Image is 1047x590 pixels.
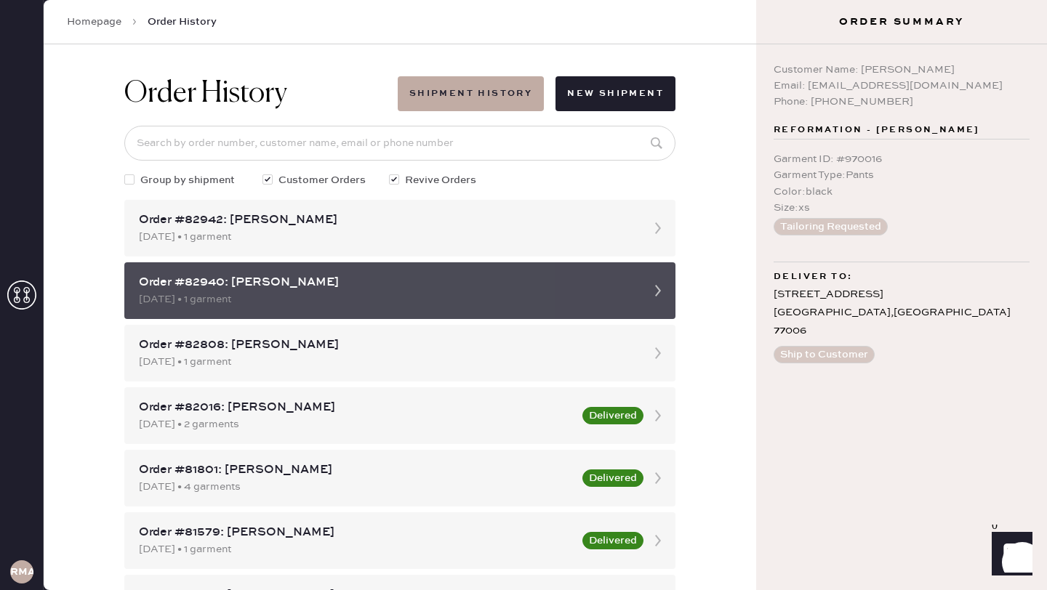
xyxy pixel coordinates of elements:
[124,126,675,161] input: Search by order number, customer name, email or phone number
[140,172,235,188] span: Group by shipment
[278,172,366,188] span: Customer Orders
[774,218,888,235] button: Tailoring Requested
[139,461,574,479] div: Order #81801: [PERSON_NAME]
[139,416,574,432] div: [DATE] • 2 garments
[124,76,287,111] h1: Order History
[774,121,980,139] span: Reformation - [PERSON_NAME]
[582,532,643,549] button: Delivered
[139,541,574,557] div: [DATE] • 1 garment
[774,184,1030,200] div: Color : black
[582,469,643,487] button: Delivered
[67,15,121,29] a: Homepage
[978,525,1040,587] iframe: Front Chat
[774,94,1030,110] div: Phone: [PHONE_NUMBER]
[10,567,33,577] h3: RMA
[774,346,875,363] button: Ship to Customer
[139,399,574,416] div: Order #82016: [PERSON_NAME]
[139,274,635,291] div: Order #82940: [PERSON_NAME]
[139,229,635,245] div: [DATE] • 1 garment
[582,407,643,424] button: Delivered
[774,78,1030,94] div: Email: [EMAIL_ADDRESS][DOMAIN_NAME]
[398,76,544,111] button: Shipment History
[774,151,1030,167] div: Garment ID : # 970016
[774,167,1030,183] div: Garment Type : Pants
[139,524,574,541] div: Order #81579: [PERSON_NAME]
[774,200,1030,216] div: Size : xs
[139,354,635,370] div: [DATE] • 1 garment
[405,172,476,188] span: Revive Orders
[148,15,217,29] span: Order History
[774,62,1030,78] div: Customer Name: [PERSON_NAME]
[139,336,635,354] div: Order #82808: [PERSON_NAME]
[774,286,1030,341] div: [STREET_ADDRESS] [GEOGRAPHIC_DATA] , [GEOGRAPHIC_DATA] 77006
[555,76,675,111] button: New Shipment
[774,268,852,286] span: Deliver to:
[139,291,635,307] div: [DATE] • 1 garment
[139,211,635,229] div: Order #82942: [PERSON_NAME]
[756,15,1047,29] h3: Order Summary
[139,479,574,495] div: [DATE] • 4 garments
